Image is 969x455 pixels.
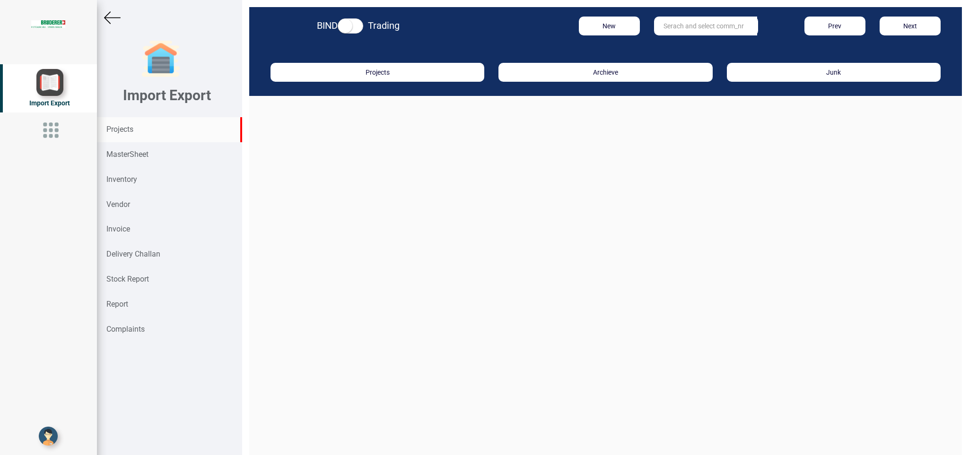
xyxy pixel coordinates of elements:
button: Projects [271,63,484,82]
b: Import Export [123,87,211,103]
strong: Vendor [106,200,130,209]
input: Serach and select comm_nr [654,17,757,35]
strong: Projects [106,125,133,134]
button: Prev [804,17,865,35]
strong: Stock Report [106,275,149,283]
strong: Trading [368,20,400,31]
strong: Complaints [106,325,145,334]
strong: Inventory [106,175,137,184]
button: Next [880,17,941,35]
strong: MasterSheet [106,150,148,159]
strong: Report [106,300,128,309]
button: Junk [727,63,941,82]
strong: Delivery Challan [106,249,160,258]
img: garage-closed.png [142,40,180,78]
strong: BIND [317,20,338,31]
span: Import Export [29,99,70,107]
button: New [579,17,640,35]
strong: Invoice [106,224,130,233]
button: Archieve [498,63,712,82]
